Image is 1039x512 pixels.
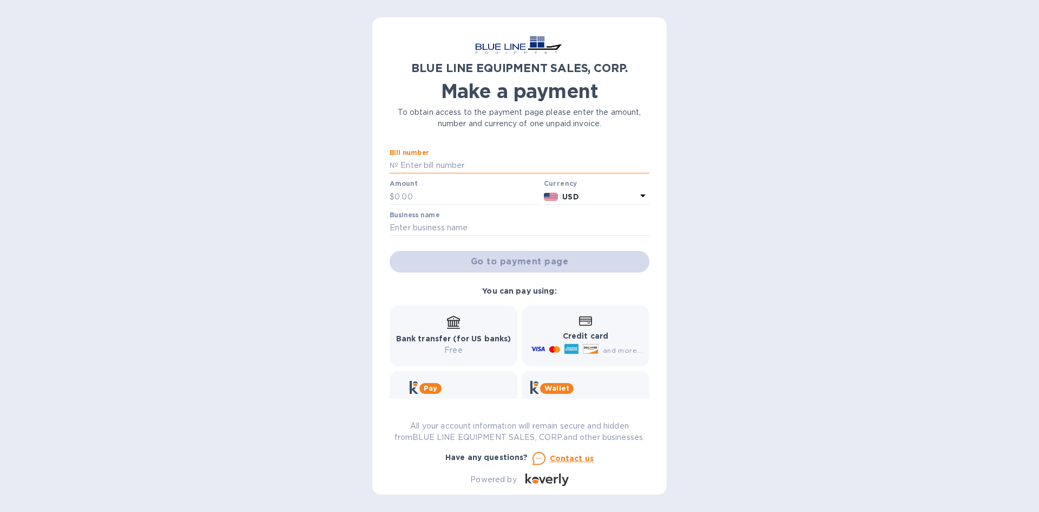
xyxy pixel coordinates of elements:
p: Free [396,345,511,356]
input: Enter business name [390,220,649,236]
u: Contact us [550,454,594,463]
b: BLUE LINE EQUIPMENT SALES, CORP. [411,61,628,75]
label: Business name [390,212,439,218]
b: Currency [544,179,577,187]
img: USD [544,193,558,200]
p: To obtain access to the payment page please enter the amount, number and currency of one unpaid i... [390,107,649,129]
b: USD [562,192,578,201]
span: and more... [603,346,642,354]
label: Bill number [390,150,429,156]
input: Enter bill number [398,158,649,174]
p: All your account information will remain secure and hidden from BLUE LINE EQUIPMENT SALES, CORP. ... [390,420,649,443]
p: № [390,160,398,171]
b: Pay [424,384,437,392]
b: Credit card [563,332,608,340]
h1: Make a payment [390,80,649,102]
p: Powered by [470,474,516,485]
p: $ [390,191,394,203]
b: Have any questions? [445,453,528,462]
b: Wallet [544,384,569,392]
b: Bank transfer (for US banks) [396,334,511,343]
label: Amount [390,181,417,187]
b: You can pay using: [482,287,556,295]
input: 0.00 [394,189,540,205]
